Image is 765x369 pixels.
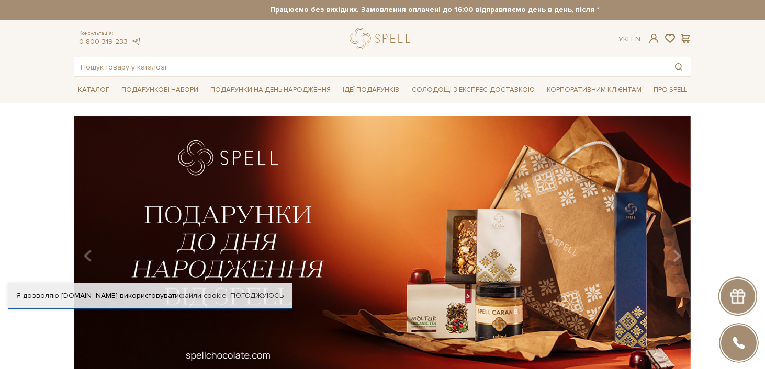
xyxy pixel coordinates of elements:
[130,37,141,46] a: telegram
[339,82,403,98] span: Ідеї подарунків
[618,34,640,44] div: Ук
[627,34,629,43] span: |
[543,81,646,99] a: Корпоративним клієнтам
[408,81,539,99] a: Солодощі з експрес-доставкою
[667,57,691,76] button: Пошук товару у каталозі
[649,82,691,98] span: Про Spell
[117,82,203,98] span: Подарункові набори
[74,57,667,76] input: Пошук товару у каталозі
[631,34,640,43] a: En
[206,82,335,98] span: Подарунки на День народження
[74,82,114,98] span: Каталог
[79,37,128,46] a: 0 800 319 233
[79,30,141,37] span: Консультація:
[230,291,284,301] a: Погоджуюсь
[8,291,292,301] div: Я дозволяю [DOMAIN_NAME] використовувати
[179,291,227,300] a: файли cookie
